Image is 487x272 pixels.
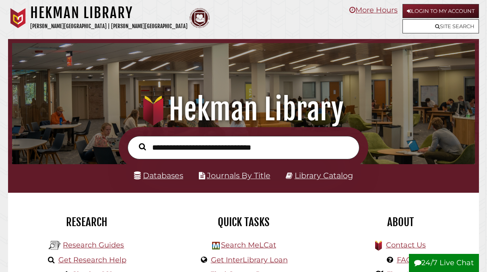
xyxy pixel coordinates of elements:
a: Login to My Account [402,4,479,18]
a: FAQs [397,256,416,264]
a: More Hours [349,6,398,14]
button: Search [135,141,150,152]
img: Calvin University [8,8,28,28]
a: Research Guides [63,241,124,249]
i: Search [139,143,146,150]
a: Databases [134,171,183,180]
h2: Quick Tasks [171,215,316,229]
img: Hekman Library Logo [212,242,220,249]
a: Get Research Help [58,256,126,264]
a: Site Search [402,19,479,33]
p: [PERSON_NAME][GEOGRAPHIC_DATA] | [PERSON_NAME][GEOGRAPHIC_DATA] [30,22,188,31]
h2: Research [14,215,159,229]
a: Journals By Title [207,171,270,180]
a: Contact Us [386,241,426,249]
img: Hekman Library Logo [49,239,61,251]
a: Search MeLCat [221,241,276,249]
h1: Hekman Library [19,92,468,127]
a: Library Catalog [295,171,353,180]
h2: About [328,215,473,229]
img: Calvin Theological Seminary [190,8,210,28]
a: Get InterLibrary Loan [211,256,288,264]
h1: Hekman Library [30,4,188,22]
